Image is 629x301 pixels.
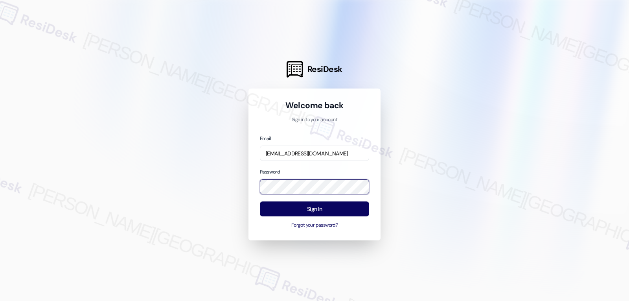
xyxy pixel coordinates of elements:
img: ResiDesk Logo [287,61,303,78]
label: Email [260,135,271,142]
button: Sign In [260,201,369,217]
button: Forgot your password? [260,222,369,229]
label: Password [260,169,280,175]
input: name@example.com [260,146,369,161]
p: Sign in to your account [260,116,369,124]
span: ResiDesk [307,64,342,75]
h1: Welcome back [260,100,369,111]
